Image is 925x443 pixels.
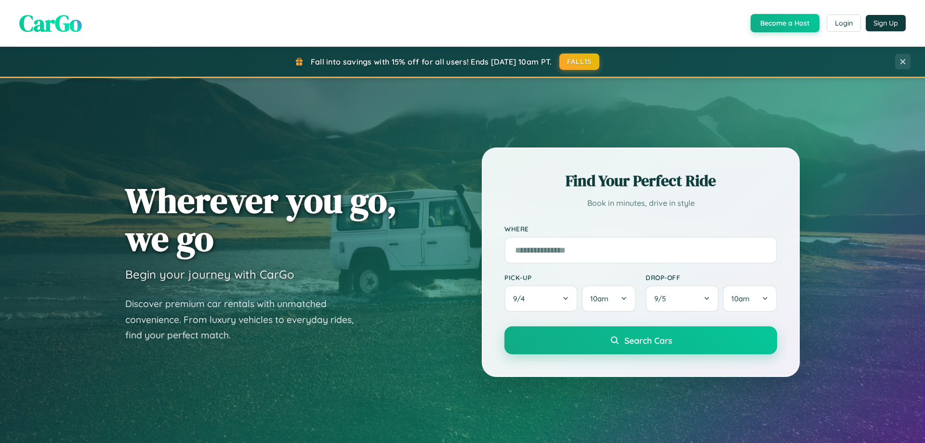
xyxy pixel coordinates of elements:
[504,196,777,210] p: Book in minutes, drive in style
[723,285,777,312] button: 10am
[590,294,608,303] span: 10am
[646,285,719,312] button: 9/5
[624,335,672,346] span: Search Cars
[827,14,861,32] button: Login
[504,170,777,191] h2: Find Your Perfect Ride
[751,14,819,32] button: Become a Host
[504,273,636,282] label: Pick-up
[731,294,750,303] span: 10am
[125,267,294,282] h3: Begin your journey with CarGo
[504,225,777,233] label: Where
[559,54,600,70] button: FALL15
[504,326,777,354] button: Search Cars
[125,181,397,257] h1: Wherever you go, we go
[646,273,777,282] label: Drop-off
[504,285,578,312] button: 9/4
[654,294,671,303] span: 9 / 5
[125,296,366,343] p: Discover premium car rentals with unmatched convenience. From luxury vehicles to everyday rides, ...
[19,7,82,39] span: CarGo
[311,57,552,67] span: Fall into savings with 15% off for all users! Ends [DATE] 10am PT.
[581,285,636,312] button: 10am
[866,15,906,31] button: Sign Up
[513,294,529,303] span: 9 / 4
